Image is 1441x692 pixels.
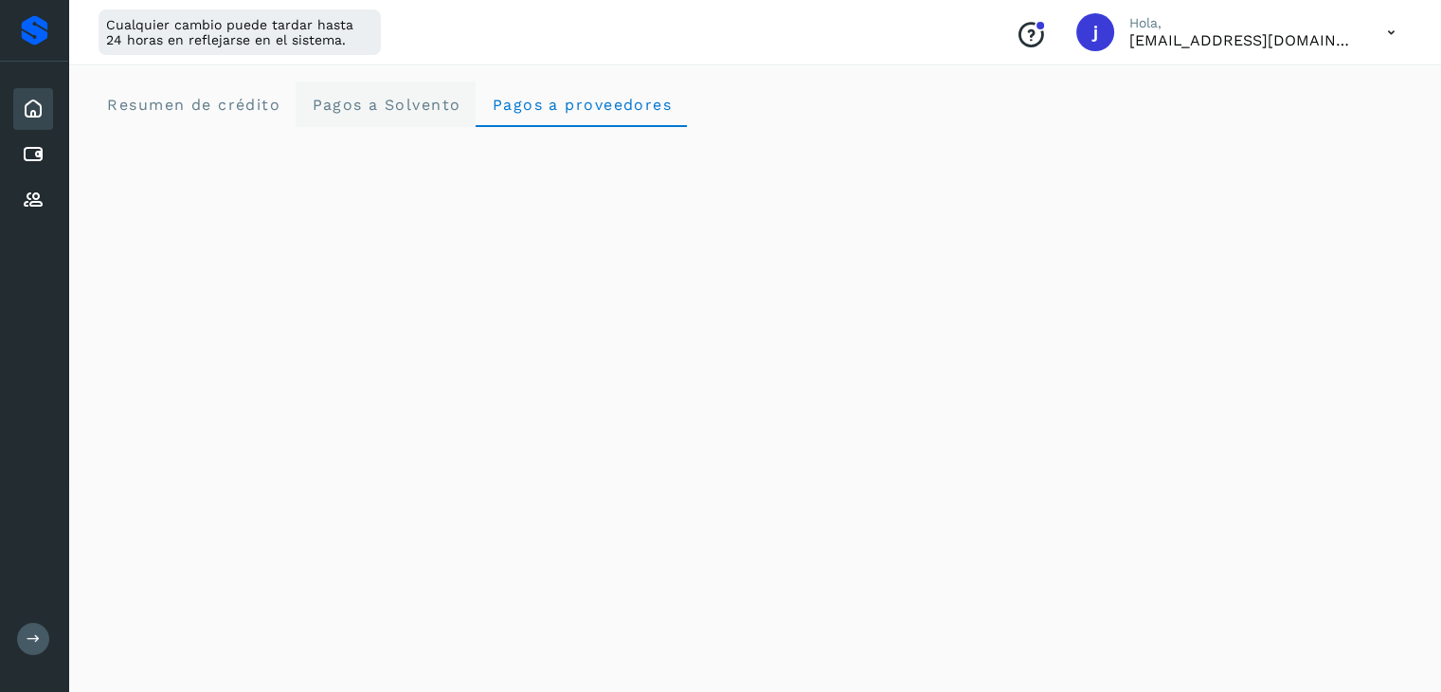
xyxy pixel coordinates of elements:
div: Cuentas por pagar [13,134,53,175]
span: Resumen de crédito [106,96,280,114]
span: Pagos a proveedores [491,96,672,114]
div: Cualquier cambio puede tardar hasta 24 horas en reflejarse en el sistema. [99,9,381,55]
p: jrodriguez@kalapata.co [1129,31,1357,49]
span: Pagos a Solvento [311,96,460,114]
div: Proveedores [13,179,53,221]
p: Hola, [1129,15,1357,31]
div: Inicio [13,88,53,130]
